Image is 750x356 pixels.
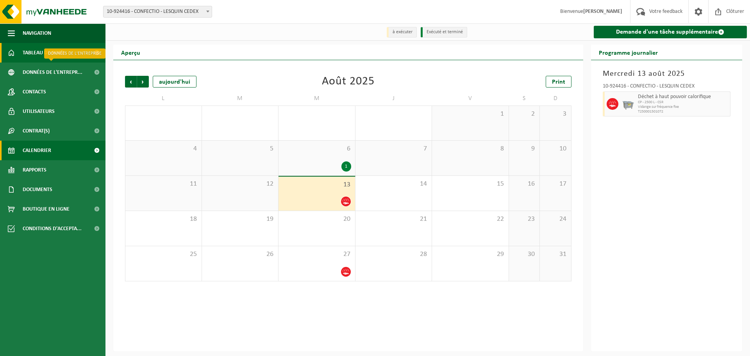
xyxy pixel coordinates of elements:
[544,180,567,188] span: 17
[432,91,509,106] td: V
[509,91,540,106] td: S
[603,68,731,80] h3: Mercredi 13 août 2025
[436,145,505,153] span: 8
[583,9,622,14] strong: [PERSON_NAME]
[421,27,467,38] li: Exécuté et terminé
[544,110,567,118] span: 3
[359,145,428,153] span: 7
[129,180,198,188] span: 11
[341,161,351,172] div: 1
[129,215,198,224] span: 18
[23,63,82,82] span: Données de l'entrepr...
[436,110,505,118] span: 1
[322,76,375,88] div: Août 2025
[544,215,567,224] span: 24
[282,215,351,224] span: 20
[23,141,51,160] span: Calendrier
[436,180,505,188] span: 15
[513,180,536,188] span: 16
[355,91,432,106] td: J
[359,215,428,224] span: 21
[638,100,729,105] span: CP - 2500 L - CSR
[153,76,196,88] div: aujourd'hui
[125,91,202,106] td: L
[206,215,275,224] span: 19
[103,6,212,18] span: 10-924416 - CONFECTIO - LESQUIN CEDEX
[638,105,729,109] span: Vidange sur fréquence fixe
[279,91,355,106] td: M
[282,145,351,153] span: 6
[359,180,428,188] span: 14
[282,181,351,189] span: 13
[23,199,70,219] span: Boutique en ligne
[359,250,428,259] span: 28
[125,76,137,88] span: Précédent
[436,215,505,224] span: 22
[206,145,275,153] span: 5
[129,145,198,153] span: 4
[513,110,536,118] span: 2
[23,82,46,102] span: Contacts
[544,145,567,153] span: 10
[23,121,50,141] span: Contrat(s)
[622,98,634,110] img: WB-2500-GAL-GY-01
[202,91,279,106] td: M
[23,180,52,199] span: Documents
[594,26,747,38] a: Demande d'une tâche supplémentaire
[23,23,51,43] span: Navigation
[23,102,55,121] span: Utilisateurs
[129,250,198,259] span: 25
[544,250,567,259] span: 31
[638,94,729,100] span: Déchet à haut pouvoir calorifique
[282,250,351,259] span: 27
[513,145,536,153] span: 9
[513,250,536,259] span: 30
[540,91,571,106] td: D
[546,76,571,88] a: Print
[206,180,275,188] span: 12
[113,45,148,60] h2: Aperçu
[206,250,275,259] span: 26
[603,84,731,91] div: 10-924416 - CONFECTIO - LESQUIN CEDEX
[591,45,666,60] h2: Programme journalier
[23,43,65,63] span: Tableau de bord
[23,160,46,180] span: Rapports
[513,215,536,224] span: 23
[387,27,417,38] li: à exécuter
[552,79,565,85] span: Print
[23,219,82,238] span: Conditions d'accepta...
[104,6,212,17] span: 10-924416 - CONFECTIO - LESQUIN CEDEX
[436,250,505,259] span: 29
[638,109,729,114] span: T250001501072
[137,76,149,88] span: Suivant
